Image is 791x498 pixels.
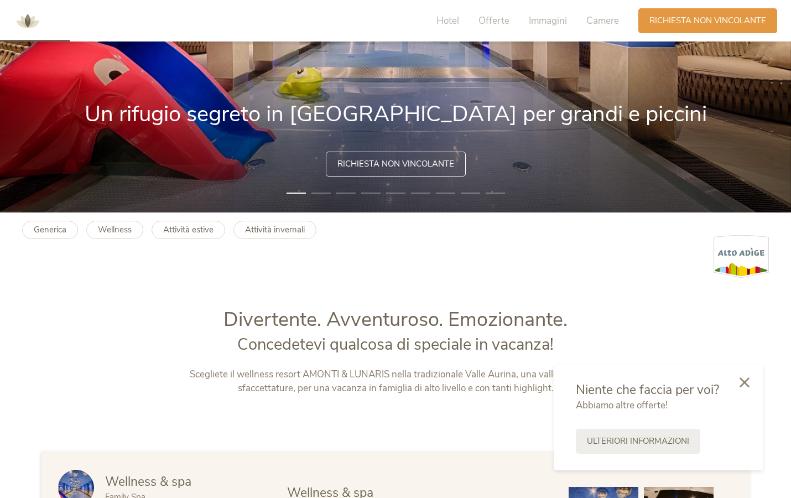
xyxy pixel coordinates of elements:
span: Wellness & spa [105,473,191,490]
img: AMONTI & LUNARIS Wellnessresort [11,4,44,38]
a: Attività invernali [233,221,316,239]
span: Hotel [436,14,459,27]
b: Attività estive [163,224,214,235]
span: Richiesta non vincolante [649,15,766,27]
span: Abbiamo altre offerte! [576,399,668,412]
span: Divertente. Avventuroso. Emozionante. [223,306,568,333]
span: Camere [586,14,619,27]
span: Immagini [529,14,567,27]
a: Wellness [86,221,143,239]
span: Concedetevi qualcosa di speciale in vacanza! [237,334,554,355]
a: Attività estive [152,221,225,239]
b: Generica [34,224,66,235]
img: Alto Adige [714,235,769,278]
span: Niente che faccia per voi? [576,381,719,398]
p: Scegliete il wellness resort AMONTI & LUNARIS nella tradizionale Valle Aurina, una valle dalle mi... [165,367,627,396]
a: AMONTI & LUNARIS Wellnessresort [11,17,44,24]
span: Richiesta non vincolante [337,158,454,170]
span: Ulteriori informazioni [587,435,689,447]
a: Generica [22,221,78,239]
b: Attività invernali [245,224,305,235]
a: Ulteriori informazioni [576,429,700,454]
b: Wellness [98,224,132,235]
span: Offerte [478,14,509,27]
